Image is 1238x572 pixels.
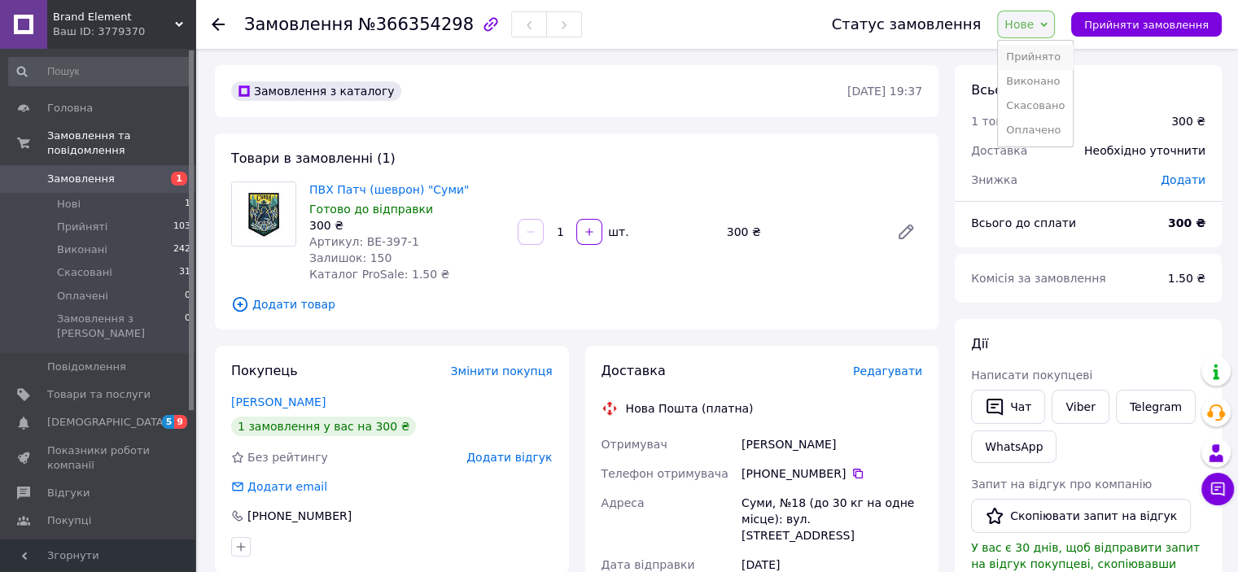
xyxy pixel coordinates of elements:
[971,478,1152,491] span: Запит на відгук про компанію
[47,443,151,473] span: Показники роботи компанії
[738,430,925,459] div: [PERSON_NAME]
[971,144,1027,157] span: Доставка
[57,289,108,303] span: Оплачені
[1116,390,1196,424] a: Telegram
[971,115,1017,128] span: 1 товар
[212,16,225,33] div: Повернутися назад
[246,478,329,495] div: Додати email
[466,451,552,464] span: Додати відгук
[738,488,925,550] div: Суми, №18 (до 30 кг на одне місце): вул. [STREET_ADDRESS]
[720,221,883,243] div: 300 ₴
[185,289,190,303] span: 0
[1052,390,1109,424] a: Viber
[57,197,81,212] span: Нові
[998,94,1073,118] li: Скасовано
[47,101,93,116] span: Головна
[231,81,401,101] div: Замовлення з каталогу
[171,172,187,186] span: 1
[174,415,187,429] span: 9
[1201,473,1234,505] button: Чат з покупцем
[602,438,667,451] span: Отримувач
[971,216,1076,229] span: Всього до сплати
[602,558,695,571] span: Дата відправки
[185,197,190,212] span: 1
[971,390,1045,424] button: Чат
[741,465,922,482] div: [PHONE_NUMBER]
[602,467,728,480] span: Телефон отримувача
[832,16,982,33] div: Статус замовлення
[847,85,922,98] time: [DATE] 19:37
[998,45,1073,69] li: Прийнято
[47,129,195,158] span: Замовлення та повідомлення
[47,360,126,374] span: Повідомлення
[1071,12,1222,37] button: Прийняти замовлення
[231,295,922,313] span: Додати товар
[57,220,107,234] span: Прийняті
[185,312,190,341] span: 0
[179,265,190,280] span: 31
[971,369,1092,382] span: Написати покупцеві
[1074,133,1215,168] div: Необхідно уточнити
[998,118,1073,142] li: Оплачено
[309,235,419,248] span: Артикул: BE-397-1
[47,387,151,402] span: Товари та послуги
[309,203,433,216] span: Готово до відправки
[1168,216,1205,229] b: 300 ₴
[622,400,758,417] div: Нова Пошта (платна)
[890,216,922,248] a: Редагувати
[309,268,449,281] span: Каталог ProSale: 1.50 ₴
[971,499,1191,533] button: Скопіювати запит на відгук
[971,430,1056,463] a: WhatsApp
[173,242,190,257] span: 242
[451,365,553,378] span: Змінити покупця
[1004,18,1034,31] span: Нове
[231,395,326,408] a: [PERSON_NAME]
[971,272,1106,285] span: Комісія за замовлення
[246,508,353,524] div: [PHONE_NUMBER]
[53,10,175,24] span: Brand Element
[57,265,112,280] span: Скасовані
[1084,19,1209,31] span: Прийняти замовлення
[247,451,328,464] span: Без рейтингу
[53,24,195,39] div: Ваш ID: 3779370
[309,251,392,264] span: Залишок: 150
[1161,173,1205,186] span: Додати
[602,363,666,378] span: Доставка
[162,415,175,429] span: 5
[57,242,107,257] span: Виконані
[602,496,645,509] span: Адреса
[1171,113,1205,129] div: 300 ₴
[1168,272,1205,285] span: 1.50 ₴
[8,57,192,86] input: Пошук
[231,151,396,166] span: Товари в замовленні (1)
[244,15,353,34] span: Замовлення
[309,217,505,234] div: 300 ₴
[232,182,295,246] img: ПВХ Патч (шеврон) "Суми"
[971,173,1017,186] span: Знижка
[47,172,115,186] span: Замовлення
[971,336,988,351] span: Дії
[173,220,190,234] span: 103
[57,312,185,341] span: Замовлення з [PERSON_NAME]
[853,365,922,378] span: Редагувати
[47,486,90,500] span: Відгуки
[47,415,168,430] span: [DEMOGRAPHIC_DATA]
[47,513,91,528] span: Покупці
[309,183,469,196] a: ПВХ Патч (шеврон) "Суми"
[971,82,1017,98] span: Всього
[358,15,474,34] span: №366354298
[230,478,329,495] div: Додати email
[998,69,1073,94] li: Виконано
[231,417,416,436] div: 1 замовлення у вас на 300 ₴
[231,363,298,378] span: Покупець
[604,224,630,240] div: шт.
